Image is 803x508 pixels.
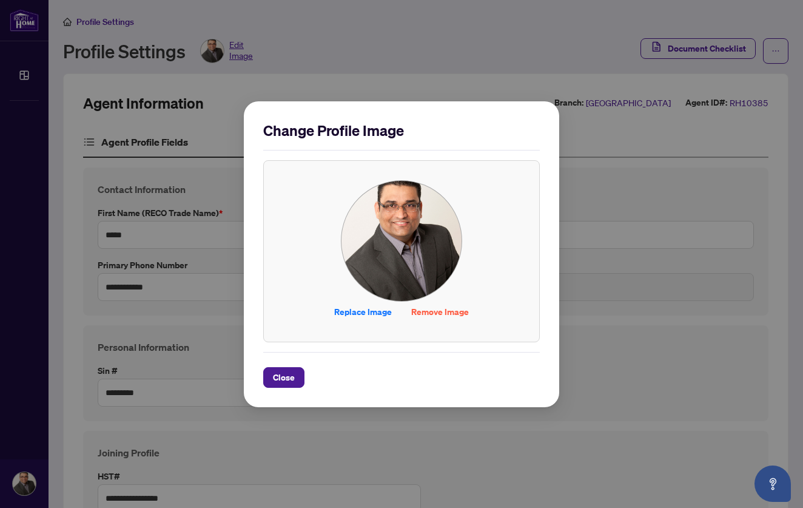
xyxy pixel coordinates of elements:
button: Open asap [754,466,791,502]
h2: Change Profile Image [263,121,540,140]
span: Replace Image [334,302,392,322]
span: Remove Image [411,302,469,322]
img: Profile Icon [341,181,462,301]
button: Replace Image [324,302,401,322]
button: Close [263,367,304,388]
span: Close [273,368,295,387]
button: Remove Image [401,302,479,322]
